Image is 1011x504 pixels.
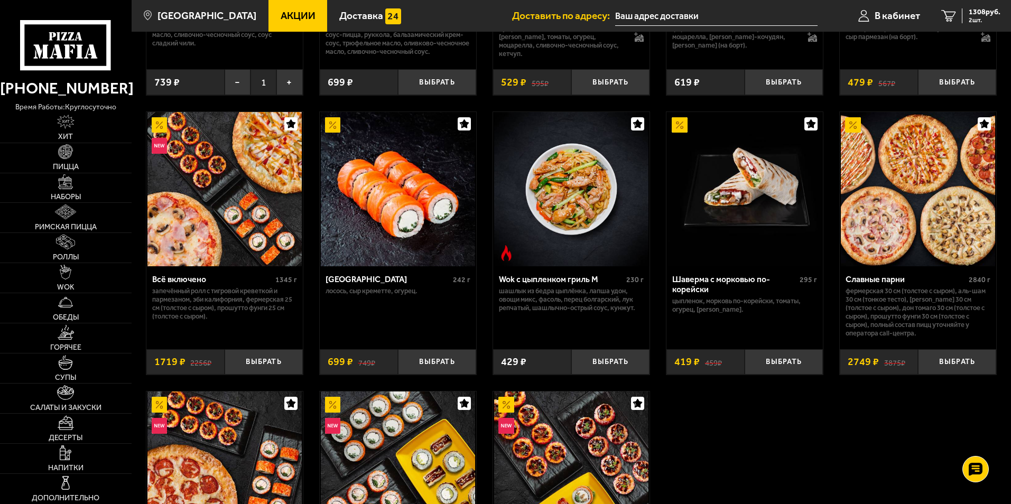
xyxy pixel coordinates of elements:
[626,275,644,284] span: 230 г
[969,275,990,284] span: 2840 г
[571,349,650,375] button: Выбрать
[846,274,966,284] div: Славные парни
[615,6,818,26] input: Ваш адрес доставки
[152,397,168,413] img: Акционный
[57,284,75,291] span: WOK
[152,138,168,154] img: Новинка
[51,193,81,201] span: Наборы
[672,117,688,133] img: Акционный
[321,112,475,266] img: Филадельфия
[325,418,341,434] img: Новинка
[152,274,273,284] div: Всё включено
[325,117,341,133] img: Акционный
[35,223,97,231] span: Римская пицца
[672,274,797,294] div: Шаверма с морковью по-корейски
[154,357,185,367] span: 1719 ₽
[398,69,476,95] button: Выбрать
[147,112,302,266] img: Всё включено
[58,133,73,141] span: Хит
[339,11,383,21] span: Доставка
[918,349,996,375] button: Выбрать
[878,77,895,88] s: 567 ₽
[453,275,470,284] span: 242 г
[672,297,817,314] p: цыпленок, морковь по-корейски, томаты, огурец, [PERSON_NAME].
[512,11,615,21] span: Доставить по адресу:
[320,112,476,266] a: АкционныйФиладельфия
[190,357,211,367] s: 2256 ₽
[276,69,302,95] button: +
[848,357,879,367] span: 2749 ₽
[398,349,476,375] button: Выбрать
[501,357,526,367] span: 429 ₽
[499,287,644,312] p: шашлык из бедра цыплёнка, лапша удон, овощи микс, фасоль, перец болгарский, лук репчатый, шашлычн...
[251,69,276,95] span: 1
[674,77,700,88] span: 619 ₽
[846,24,970,41] p: пепперони, [PERSON_NAME], соус-пицца, сыр пармезан (на борт).
[498,418,514,434] img: Новинка
[745,349,823,375] button: Выбрать
[53,314,79,321] span: Обеды
[745,69,823,95] button: Выбрать
[385,8,401,24] img: 15daf4d41897b9f0e9f617042186c801.svg
[275,275,297,284] span: 1345 г
[501,77,526,88] span: 529 ₽
[325,397,341,413] img: Акционный
[281,11,316,21] span: Акции
[840,112,996,266] a: АкционныйСлавные парни
[32,494,99,502] span: Дополнительно
[328,357,353,367] span: 699 ₽
[499,24,624,58] p: лук репчатый, цыпленок, [PERSON_NAME], томаты, огурец, моцарелла, сливочно-чесночный соус, кетчуп.
[152,117,168,133] img: Акционный
[326,274,450,284] div: [GEOGRAPHIC_DATA]
[674,357,700,367] span: 419 ₽
[498,245,514,261] img: Острое блюдо
[48,464,84,472] span: Напитки
[146,112,303,266] a: АкционныйНовинкаВсё включено
[225,349,303,375] button: Выбрать
[875,11,920,21] span: В кабинет
[848,77,873,88] span: 479 ₽
[571,69,650,95] button: Выбрать
[672,24,797,50] p: фарш говяжий, паприка, соус-пицца, моцарелла, [PERSON_NAME]-кочудян, [PERSON_NAME] (на борт).
[666,112,823,266] a: АкционныйШаверма с морковью по-корейски
[884,357,905,367] s: 3875 ₽
[326,287,470,295] p: лосось, Сыр креметте, огурец.
[358,357,375,367] s: 749 ₽
[157,11,256,21] span: [GEOGRAPHIC_DATA]
[53,163,79,171] span: Пицца
[493,112,650,266] a: Острое блюдоWok с цыпленком гриль M
[152,287,297,321] p: Запечённый ролл с тигровой креветкой и пармезаном, Эби Калифорния, Фермерская 25 см (толстое с сы...
[53,254,79,261] span: Роллы
[667,112,822,266] img: Шаверма с морковью по-корейски
[55,374,76,381] span: Супы
[846,287,990,338] p: Фермерская 30 см (толстое с сыром), Аль-Шам 30 см (тонкое тесто), [PERSON_NAME] 30 см (толстое с ...
[494,112,648,266] img: Wok с цыпленком гриль M
[30,404,101,412] span: Салаты и закуски
[328,77,353,88] span: 699 ₽
[705,357,722,367] s: 459 ₽
[225,69,251,95] button: −
[845,117,861,133] img: Акционный
[49,434,82,442] span: Десерты
[154,77,180,88] span: 739 ₽
[498,397,514,413] img: Акционный
[50,344,81,351] span: Горячее
[499,274,624,284] div: Wok с цыпленком гриль M
[152,418,168,434] img: Новинка
[918,69,996,95] button: Выбрать
[969,8,1000,16] span: 1308 руб.
[969,17,1000,23] span: 2 шт.
[800,275,817,284] span: 295 г
[841,112,995,266] img: Славные парни
[326,14,470,57] p: ветчина, [PERSON_NAME], пепперони, моцарелла, томаты, лук красный, халапеньо, соус-пицца, руккола...
[532,77,549,88] s: 595 ₽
